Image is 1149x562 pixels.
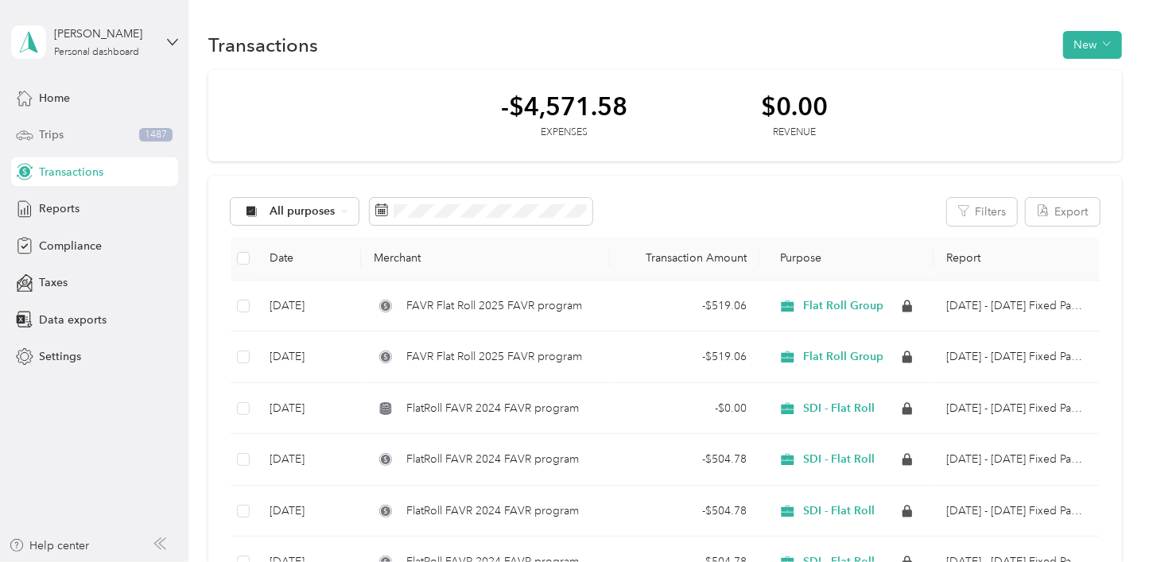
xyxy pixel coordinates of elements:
td: [DATE] [257,383,361,435]
button: Filters [947,198,1017,226]
span: FlatRoll FAVR 2024 FAVR program [406,451,579,468]
span: Taxes [39,274,68,291]
div: [PERSON_NAME] [54,25,153,42]
button: New [1063,31,1122,59]
span: FlatRoll FAVR 2024 FAVR program [406,400,579,417]
th: Report [934,237,1100,281]
button: Help center [9,537,90,554]
td: Aug 1 - 31, 2025 Fixed Payment [934,281,1100,332]
span: FlatRoll FAVR 2024 FAVR program [406,502,579,520]
div: - $519.06 [623,348,747,366]
td: [DATE] [257,331,361,383]
span: SDI - Flat Roll [803,452,875,467]
span: FAVR Flat Roll 2025 FAVR program [406,297,582,315]
div: - $519.06 [623,297,747,315]
td: [DATE] [257,281,361,332]
div: $0.00 [762,92,829,120]
div: Personal dashboard [54,48,139,57]
th: Transaction Amount [610,237,759,281]
span: Flat Roll Group [803,299,883,313]
div: Revenue [762,126,829,140]
td: Jul 1 - 31, 2025 Fixed Payment [934,331,1100,383]
td: [DATE] [257,434,361,486]
span: Transactions [39,164,103,180]
span: FAVR Flat Roll 2025 FAVR program [406,348,582,366]
span: All purposes [270,206,336,217]
td: Jun 1 - 30, 2025 Fixed Payment [934,434,1100,486]
span: Purpose [772,251,822,265]
span: Settings [39,348,81,365]
td: Jul 1 - 31, 2025 Fixed Payment [934,383,1100,435]
th: Merchant [361,237,610,281]
div: - $504.78 [623,502,747,520]
span: Flat Roll Group [803,350,883,364]
th: Date [257,237,361,281]
div: -$4,571.58 [502,92,628,120]
h1: Transactions [208,37,318,53]
span: Trips [39,126,64,143]
span: SDI - Flat Roll [803,504,875,518]
button: Export [1026,198,1100,226]
span: Data exports [39,312,107,328]
span: Compliance [39,238,102,254]
span: SDI - Flat Roll [803,401,875,416]
div: Expenses [502,126,628,140]
td: [DATE] [257,486,361,537]
span: 1487 [139,128,173,142]
div: - $0.00 [623,400,747,417]
div: - $504.78 [623,451,747,468]
span: Home [39,90,70,107]
td: May 1 - 31, 2025 Fixed Payment [934,486,1100,537]
span: Reports [39,200,80,217]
